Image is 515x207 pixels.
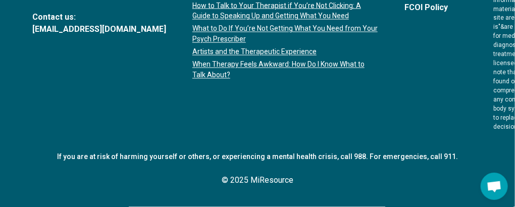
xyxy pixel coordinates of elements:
a: FCOI Policy [404,2,467,14]
a: Artists and the Therapeutic Experience [192,47,378,58]
span: Contact us: [32,12,166,24]
p: If you are at risk of harming yourself or others, or experiencing a mental health crisis, call 98... [32,152,483,163]
a: How to Talk to Your Therapist if You’re Not Clicking: A Guide to Speaking Up and Getting What You... [192,1,378,22]
a: When Therapy Feels Awkward: How Do I Know What to Talk About? [192,60,378,81]
div: Open chat [481,173,508,200]
p: © 2025 MiResource [32,175,483,187]
a: What to Do If You’re Not Getting What You Need from Your Psych Prescriber [192,24,378,45]
a: [EMAIL_ADDRESS][DOMAIN_NAME] [32,24,166,36]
